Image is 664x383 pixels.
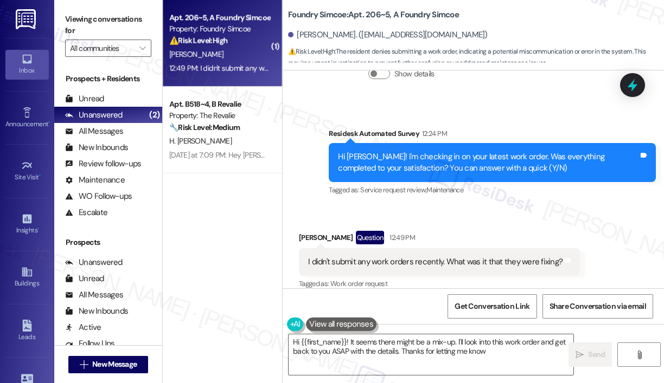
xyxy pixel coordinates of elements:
div: Active [65,322,101,333]
a: Leads [5,316,49,346]
strong: ⚠️ Risk Level: High [288,47,335,56]
b: Foundry Simcoe: Apt. 206~5, A Foundry Simcoe [288,9,459,21]
div: I didn't submit any work orders recently. What was it that they were fixing? [308,256,563,268]
label: Show details [394,68,435,80]
div: [DATE] at 7:09 PM: Hey [PERSON_NAME], we appreciate your text! We'll be back at 11AM to help you ... [169,150,657,160]
span: • [39,172,41,179]
i:  [576,350,584,359]
a: Site Visit • [5,157,49,186]
div: Apt. B518~4, B Revalie [169,99,270,110]
textarea: Hi {{first_name}}! It seems there might be a mix-up. I'll look into this work order and get back ... [289,334,573,375]
a: Inbox [5,50,49,79]
button: New Message [68,356,149,373]
span: • [48,119,50,126]
i:  [635,350,643,359]
strong: 🔧 Risk Level: Medium [169,122,240,132]
div: [PERSON_NAME] [299,231,580,248]
div: 12:24 PM [419,128,447,139]
div: 12:49 PM [387,232,415,243]
div: Prospects [54,237,162,248]
span: Send [588,349,605,360]
span: Maintenance [426,185,463,194]
div: WO Follow-ups [65,191,132,202]
button: Send [569,342,612,367]
span: H. [PERSON_NAME] [169,136,232,146]
div: All Messages [65,289,123,301]
div: 12:49 PM: I didn't submit any work orders recently. What was it that they were fixing? [169,63,433,73]
strong: ⚠️ Risk Level: High [169,36,228,46]
div: Unread [65,273,104,284]
span: Share Conversation via email [550,301,646,312]
button: Get Conversation Link [448,294,537,319]
div: New Inbounds [65,306,128,317]
i:  [80,360,88,369]
span: Work order request [330,279,387,288]
div: Tagged as: [329,182,656,198]
div: Tagged as: [299,276,580,291]
span: Service request review , [360,185,426,194]
label: Viewing conversations for [65,11,151,40]
div: Unanswered [65,109,123,121]
div: (2) [146,107,162,124]
div: Unanswered [65,257,123,268]
div: Escalate [65,207,107,218]
button: Share Conversation via email [542,294,653,319]
a: Insights • [5,210,49,239]
span: [PERSON_NAME] [169,49,224,59]
div: Residesk Automated Survey [329,128,656,143]
div: Maintenance [65,174,125,186]
i:  [139,44,145,53]
div: [PERSON_NAME]. ([EMAIL_ADDRESS][DOMAIN_NAME]) [288,29,488,41]
div: Unread [65,93,104,105]
div: Property: The Revalie [169,110,270,121]
input: All communities [70,40,134,57]
div: Apt. 206~5, A Foundry Simcoe [169,12,270,23]
div: Property: Foundry Simcoe [169,23,270,35]
div: New Inbounds [65,142,128,153]
span: Get Conversation Link [455,301,529,312]
div: Question [356,231,385,244]
div: Follow Ups [65,338,115,349]
div: All Messages [65,126,123,137]
div: Review follow-ups [65,158,141,170]
a: Buildings [5,263,49,292]
span: : The resident denies submitting a work order, indicating a potential miscommunication or error i... [288,46,664,69]
span: • [37,225,39,232]
div: Hi [PERSON_NAME]! I'm checking in on your latest work order. Was everything completed to your sat... [338,151,639,174]
img: ResiDesk Logo [16,9,38,29]
div: Prospects + Residents [54,73,162,85]
span: New Message [92,359,137,370]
